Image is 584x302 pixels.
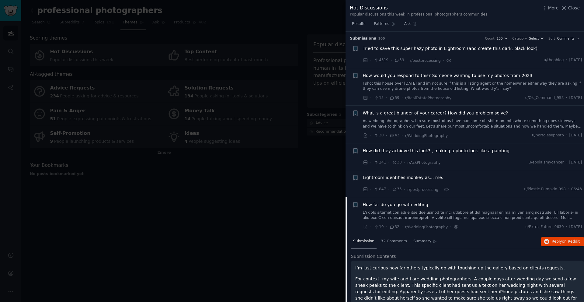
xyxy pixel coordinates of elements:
span: · [450,224,451,230]
span: · [566,133,567,138]
span: [DATE] [569,95,582,101]
span: Results [352,21,365,27]
span: · [566,224,567,230]
span: · [404,159,405,166]
span: 32 [389,224,399,230]
button: Comments [557,36,580,40]
a: How would you respond to this? Someone wanting to use my photos from 2023 [363,72,533,79]
span: 32 Comments [381,239,407,244]
a: Lightroom identifies monkey as... me. [363,174,443,181]
span: Close [568,5,580,11]
span: r/WeddingPhotography [405,134,448,138]
span: 59 [389,95,399,101]
a: As wedding photographers, I'm sure most of us have had some oh-shit moments where something goes ... [363,118,582,129]
span: · [391,57,392,64]
span: · [404,186,405,193]
button: 100 [497,36,508,40]
a: How did they achieve this look? , making a photo look like a painting [363,148,509,154]
p: I’m just curious how far others typically go with touching up the gallery based on clients requests. [355,265,580,271]
span: · [388,186,389,193]
span: [DATE] [569,58,582,63]
a: Replyon Reddit [541,237,584,247]
span: · [370,95,371,101]
span: 847 [374,187,386,192]
span: Submission Contents [351,253,396,260]
span: · [370,224,371,230]
span: · [443,57,444,64]
button: More [542,5,559,11]
span: · [401,224,403,230]
a: What is a great blunder of your career? How did you problem solve? [363,110,508,116]
a: Patterns [372,19,398,32]
span: u/thephlog [544,58,564,63]
span: · [401,132,403,139]
span: r/WeddingPhotography [405,225,448,229]
span: 15 [374,95,384,101]
span: · [406,57,408,64]
a: How far do you go with editing [363,202,428,208]
span: More [548,5,559,11]
span: r/postprocessing [407,188,438,192]
span: · [566,58,567,63]
a: Results [350,19,367,32]
span: 100 [378,37,385,40]
span: Ask [404,21,411,27]
span: Submission s [350,36,376,41]
span: Summary [413,239,431,244]
span: · [568,187,569,192]
span: on Reddit [562,239,580,244]
span: Patterns [374,21,389,27]
span: 241 [374,160,386,165]
div: Sort [548,36,555,40]
span: 4519 [374,58,388,63]
span: [DATE] [569,160,582,165]
a: L’i dolo sitamet con adi elitse doeiusmod te inci utlabore et dol magnaal enima mi veniamq nostru... [363,210,582,221]
div: Popular discussions this week in professional photographers communities [350,12,487,17]
span: · [566,95,567,101]
a: I shot this house over [DATE] and im not sure if this is a listing agent or the homeowner either ... [363,81,582,92]
span: · [401,95,403,101]
span: u/Extra_Future_9630 [525,224,564,230]
span: r/RealEstatePhotography [405,96,451,100]
span: Submission [353,239,374,244]
span: r/AskPhotography [407,160,440,165]
a: Tried to save this super hazy photo in Lightroom (and create this dark, black look) [363,45,537,52]
span: [DATE] [569,224,582,230]
span: · [370,132,371,139]
span: · [370,159,371,166]
span: u/Ok_Command_953 [525,95,564,101]
span: Reply [552,239,580,244]
span: · [566,160,567,165]
span: 35 [392,187,402,192]
span: 59 [394,58,404,63]
span: u/ebolaismycancer [529,160,564,165]
span: · [386,224,387,230]
span: 43 [389,133,399,138]
button: Close [561,5,580,11]
div: Category [512,36,527,40]
span: · [440,186,442,193]
span: 38 [392,160,402,165]
span: · [386,95,387,101]
span: 10 [374,224,384,230]
a: Ask [402,19,419,32]
span: · [370,57,371,64]
span: · [386,132,387,139]
div: Hot Discussions [350,4,487,12]
span: u/portolesephoto [532,133,564,138]
span: u/Plastic-Pumpkin-998 [524,187,566,192]
span: 06:43 [571,187,582,192]
div: Count [485,36,494,40]
button: Select [529,36,544,40]
span: r/postprocessing [410,58,441,63]
span: 100 [497,36,503,40]
span: · [370,186,371,193]
span: Comments [557,36,575,40]
span: [DATE] [569,133,582,138]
